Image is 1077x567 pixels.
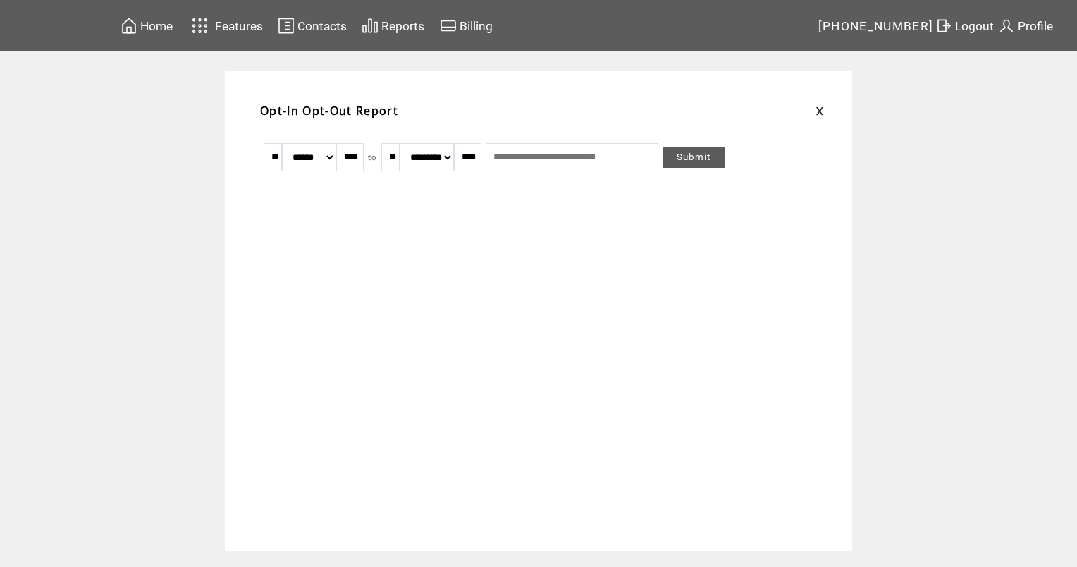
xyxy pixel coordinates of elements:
img: profile.svg [998,17,1015,35]
span: Home [140,19,173,33]
span: Reports [381,19,424,33]
span: Contacts [297,19,347,33]
img: contacts.svg [278,17,295,35]
a: Logout [933,15,996,37]
img: exit.svg [935,17,952,35]
a: Reports [359,15,426,37]
a: Billing [438,15,495,37]
a: Contacts [276,15,349,37]
span: Features [215,19,263,33]
span: Profile [1018,19,1053,33]
span: [PHONE_NUMBER] [818,19,934,33]
span: Opt-In Opt-Out Report [260,103,398,118]
span: to [368,152,377,162]
img: chart.svg [362,17,379,35]
a: Submit [663,147,725,168]
img: features.svg [187,14,212,37]
img: home.svg [121,17,137,35]
a: Profile [996,15,1055,37]
span: Billing [460,19,493,33]
span: Logout [955,19,994,33]
img: creidtcard.svg [440,17,457,35]
a: Home [118,15,175,37]
a: Features [185,12,265,39]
